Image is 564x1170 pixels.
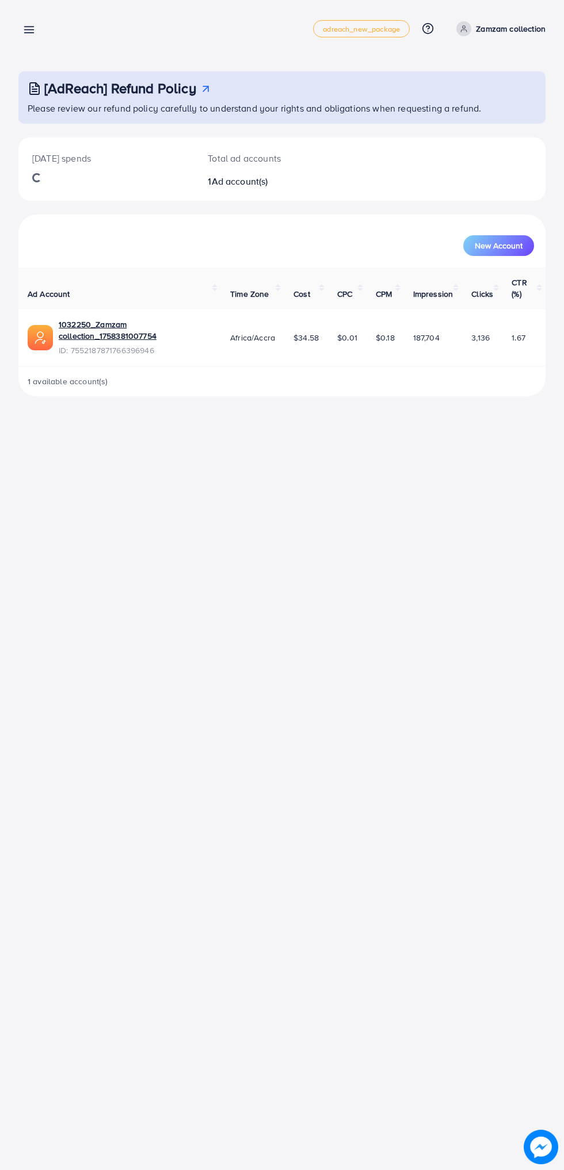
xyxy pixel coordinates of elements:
[413,332,440,343] span: 187,704
[476,22,546,36] p: Zamzam collection
[313,20,410,37] a: adreach_new_package
[471,288,493,300] span: Clicks
[337,288,352,300] span: CPC
[337,332,357,343] span: $0.01
[212,175,268,188] span: Ad account(s)
[512,332,525,343] span: 1.67
[59,345,212,356] span: ID: 7552187871766396946
[28,101,539,115] p: Please review our refund policy carefully to understand your rights and obligations when requesti...
[294,332,319,343] span: $34.58
[230,332,275,343] span: Africa/Accra
[475,242,523,250] span: New Account
[452,21,546,36] a: Zamzam collection
[512,277,527,300] span: CTR (%)
[376,288,392,300] span: CPM
[323,25,400,33] span: adreach_new_package
[230,288,269,300] span: Time Zone
[59,319,212,342] a: 1032250_Zamzam collection_1758381007754
[32,151,180,165] p: [DATE] spends
[208,176,312,187] h2: 1
[28,325,53,350] img: ic-ads-acc.e4c84228.svg
[413,288,454,300] span: Impression
[208,151,312,165] p: Total ad accounts
[28,376,108,387] span: 1 available account(s)
[524,1130,558,1164] img: image
[28,288,70,300] span: Ad Account
[44,80,196,97] h3: [AdReach] Refund Policy
[376,332,395,343] span: $0.18
[294,288,310,300] span: Cost
[463,235,534,256] button: New Account
[471,332,490,343] span: 3,136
